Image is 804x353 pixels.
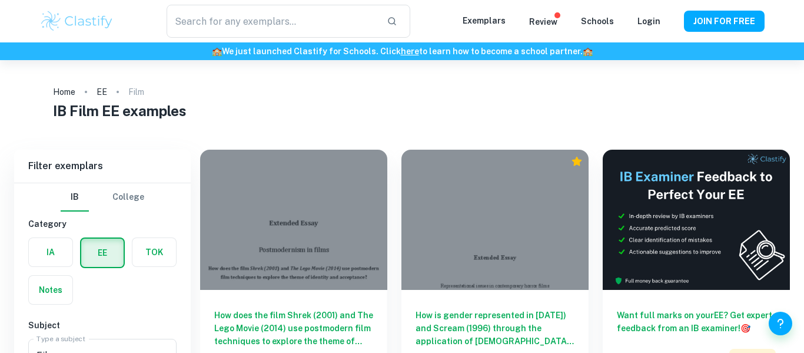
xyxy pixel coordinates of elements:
button: EE [81,239,124,267]
span: 🎯 [740,324,750,333]
a: here [401,47,419,56]
p: Review [529,15,557,28]
span: 🏫 [212,47,222,56]
h6: How does the film Shrek (2001) and The Lego Movie (2014) use postmodern film techniques to explor... [214,309,373,348]
h1: IB Film EE examples [53,100,751,121]
button: College [112,183,144,212]
h6: How is gender represented in [DATE]) and Scream (1996) through the application of [DEMOGRAPHIC_DA... [416,309,574,348]
input: Search for any exemplars... [167,5,377,38]
h6: Want full marks on your EE ? Get expert feedback from an IB examiner! [617,309,776,335]
h6: We just launched Clastify for Schools. Click to learn how to become a school partner. [2,45,802,58]
button: Notes [29,276,72,304]
img: Clastify logo [39,9,114,33]
button: IB [61,183,89,212]
span: 🏫 [583,47,593,56]
a: Schools [581,17,614,26]
img: Thumbnail [603,150,790,290]
button: IA [29,238,72,266]
div: Filter type choice [61,183,144,212]
h6: Subject [28,319,177,332]
button: JOIN FOR FREE [684,11,765,32]
button: TOK [132,238,176,266]
div: Premium [571,156,583,167]
a: Home [53,84,75,100]
h6: Filter exemplars [14,150,191,183]
p: Film [128,85,144,98]
a: Login [637,17,660,26]
p: Exemplars [463,14,506,27]
a: EE [97,84,107,100]
h6: Category [28,217,177,230]
button: Help and Feedback [769,312,792,335]
label: Type a subject [36,334,85,344]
